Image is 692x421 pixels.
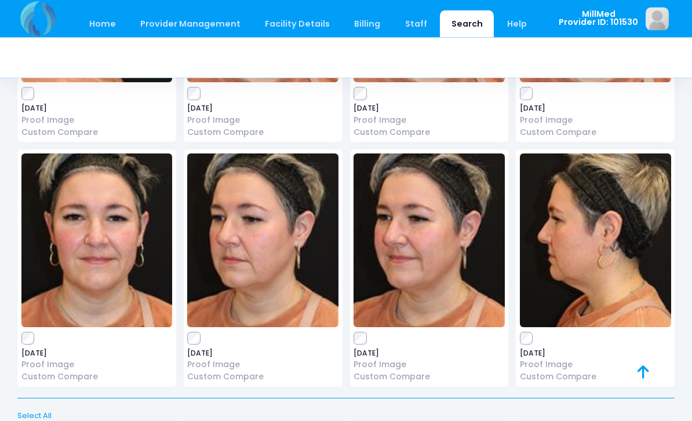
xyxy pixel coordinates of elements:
[187,105,338,112] span: [DATE]
[187,359,338,371] a: Proof Image
[78,10,127,38] a: Home
[520,359,671,371] a: Proof Image
[559,10,638,27] span: MillMed Provider ID: 101530
[520,371,671,383] a: Custom Compare
[21,350,173,357] span: [DATE]
[21,359,173,371] a: Proof Image
[354,154,505,328] img: image
[187,371,338,383] a: Custom Compare
[394,10,438,38] a: Staff
[354,359,505,371] a: Proof Image
[187,154,338,328] img: image
[354,115,505,127] a: Proof Image
[21,105,173,112] span: [DATE]
[646,8,669,31] img: image
[520,154,671,328] img: image
[21,371,173,383] a: Custom Compare
[187,127,338,139] a: Custom Compare
[520,350,671,357] span: [DATE]
[354,350,505,357] span: [DATE]
[440,10,494,38] a: Search
[354,105,505,112] span: [DATE]
[21,115,173,127] a: Proof Image
[21,127,173,139] a: Custom Compare
[520,105,671,112] span: [DATE]
[496,10,538,38] a: Help
[354,371,505,383] a: Custom Compare
[343,10,392,38] a: Billing
[254,10,341,38] a: Facility Details
[21,154,173,328] img: image
[520,127,671,139] a: Custom Compare
[187,115,338,127] a: Proof Image
[520,115,671,127] a: Proof Image
[354,127,505,139] a: Custom Compare
[129,10,252,38] a: Provider Management
[187,350,338,357] span: [DATE]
